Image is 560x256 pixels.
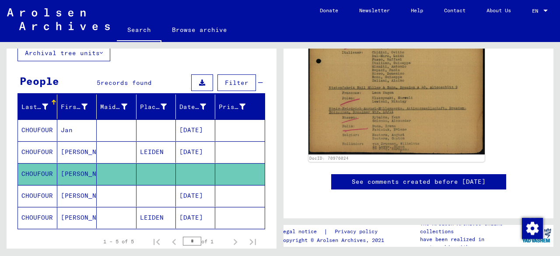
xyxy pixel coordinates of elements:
[57,141,97,163] mat-cell: [PERSON_NAME]
[219,100,256,114] div: Prisoner #
[61,100,98,114] div: First Name
[20,73,59,89] div: People
[420,235,520,251] p: have been realized in partnership with
[328,227,388,236] a: Privacy policy
[183,237,227,245] div: of 1
[18,185,57,207] mat-cell: CHOUFOUR
[140,102,167,112] div: Place of Birth
[136,141,176,163] mat-cell: LEIDEN
[176,141,215,163] mat-cell: [DATE]
[244,233,262,250] button: Last page
[148,233,165,250] button: First page
[57,185,97,207] mat-cell: [PERSON_NAME]
[219,102,245,112] div: Prisoner #
[280,236,388,244] p: Copyright © Arolsen Archives, 2021
[227,233,244,250] button: Next page
[420,220,520,235] p: The Arolsen Archives online collections
[100,100,138,114] div: Maiden Name
[57,163,97,185] mat-cell: [PERSON_NAME]
[176,119,215,141] mat-cell: [DATE]
[176,185,215,207] mat-cell: [DATE]
[136,95,176,119] mat-header-cell: Place of Birth
[57,207,97,228] mat-cell: [PERSON_NAME]
[18,95,57,119] mat-header-cell: Last Name
[117,19,161,42] a: Search
[101,79,152,87] span: records found
[21,100,59,114] div: Last Name
[140,100,178,114] div: Place of Birth
[309,156,349,161] a: DocID: 70976024
[18,119,57,141] mat-cell: CHOUFOUR
[176,207,215,228] mat-cell: [DATE]
[136,207,176,228] mat-cell: LEIDEN
[7,8,110,30] img: Arolsen_neg.svg
[522,218,543,239] img: Change consent
[57,95,97,119] mat-header-cell: First Name
[225,79,248,87] span: Filter
[97,95,136,119] mat-header-cell: Maiden Name
[18,141,57,163] mat-cell: CHOUFOUR
[21,102,48,112] div: Last Name
[97,79,101,87] span: 5
[215,95,265,119] mat-header-cell: Prisoner #
[280,227,388,236] div: |
[217,74,256,91] button: Filter
[103,238,134,245] div: 1 – 5 of 5
[165,233,183,250] button: Previous page
[18,163,57,185] mat-cell: CHOUFOUR
[161,19,238,40] a: Browse archive
[280,227,324,236] a: Legal notice
[176,95,215,119] mat-header-cell: Date of Birth
[17,45,110,61] button: Archival tree units
[57,119,97,141] mat-cell: Jan
[179,100,217,114] div: Date of Birth
[179,102,206,112] div: Date of Birth
[520,224,553,246] img: yv_logo.png
[532,8,542,14] span: EN
[61,102,87,112] div: First Name
[18,207,57,228] mat-cell: CHOUFOUR
[352,177,486,186] a: See comments created before [DATE]
[100,102,127,112] div: Maiden Name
